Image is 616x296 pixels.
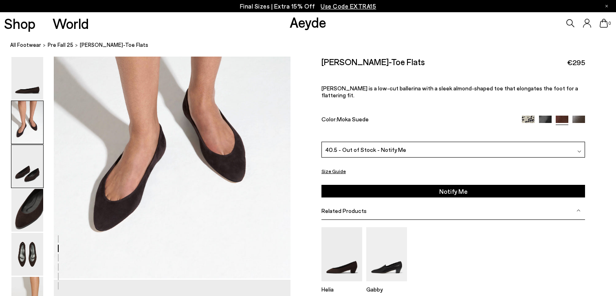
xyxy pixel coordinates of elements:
span: €295 [567,57,585,68]
p: Gabby [366,286,407,293]
a: Aeyde [290,13,326,31]
img: svg%3E [576,208,581,213]
div: Color: [321,115,513,125]
p: Helia [321,286,362,293]
img: Ellie Suede Almond-Toe Flats - Image 2 [11,101,43,144]
span: Moka Suede [337,115,369,122]
a: Helia Suede Low-Cut Pumps Helia [321,276,362,293]
a: 0 [600,19,608,28]
a: Gabby Almond-Toe Loafers Gabby [366,276,407,293]
span: 0 [608,21,612,26]
nav: breadcrumb [10,34,616,57]
p: [PERSON_NAME] is a low-cut ballerina with a sleek almond-shaped toe that elongates the foot for a... [321,85,585,99]
a: All Footwear [10,41,41,49]
span: Navigate to /collections/ss25-final-sizes [321,2,376,10]
a: Shop [4,16,35,31]
img: svg%3E [577,149,581,153]
span: Pre Fall 25 [48,42,73,48]
img: Gabby Almond-Toe Loafers [366,227,407,281]
h2: [PERSON_NAME]-Toe Flats [321,57,425,67]
img: Ellie Suede Almond-Toe Flats - Image 1 [11,57,43,100]
button: Notify Me [321,185,585,197]
a: World [53,16,89,31]
span: [PERSON_NAME]-Toe Flats [80,41,148,49]
span: Related Products [321,207,367,214]
span: 40.5 - Out of Stock - Notify Me [325,145,406,154]
img: Ellie Suede Almond-Toe Flats - Image 4 [11,189,43,232]
p: Final Sizes | Extra 15% Off [240,1,376,11]
img: Ellie Suede Almond-Toe Flats - Image 3 [11,145,43,188]
img: Ellie Suede Almond-Toe Flats - Image 5 [11,233,43,276]
img: Helia Suede Low-Cut Pumps [321,227,362,281]
a: Pre Fall 25 [48,41,73,49]
button: Size Guide [321,166,346,176]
